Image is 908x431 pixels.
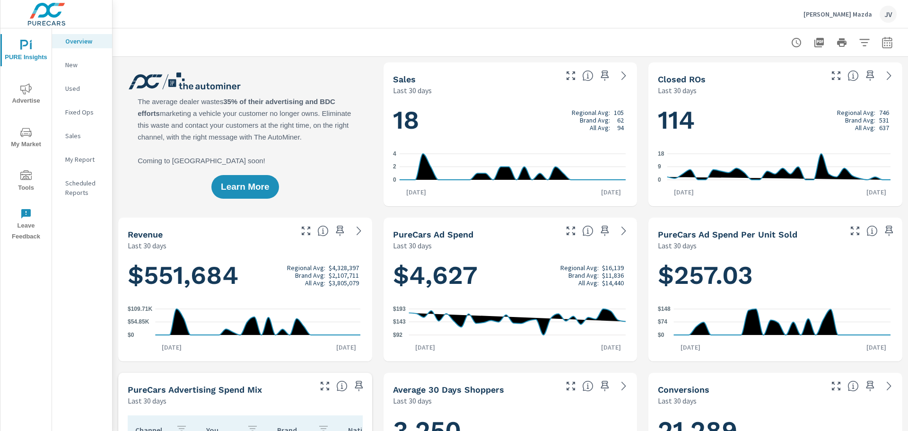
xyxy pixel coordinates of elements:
[393,150,396,157] text: 4
[211,175,279,199] button: Learn More
[3,127,49,150] span: My Market
[616,68,631,83] a: See more details in report
[878,33,897,52] button: Select Date Range
[590,124,610,132] p: All Avg:
[658,229,797,239] h5: PureCars Ad Spend Per Unit Sold
[658,319,667,325] text: $74
[658,259,893,291] h1: $257.03
[658,395,697,406] p: Last 30 days
[52,58,112,72] div: New
[393,176,396,183] text: 0
[298,223,314,238] button: Make Fullscreen
[602,279,624,287] p: $14,440
[863,68,878,83] span: Save this to your personalized report
[65,155,105,164] p: My Report
[295,272,325,279] p: Brand Avg:
[351,378,367,394] span: Save this to your personalized report
[128,319,149,325] text: $54.85K
[572,109,610,116] p: Regional Avg:
[3,40,49,63] span: PURE Insights
[287,264,325,272] p: Regional Avg:
[52,176,112,200] div: Scheduled Reports
[658,150,664,157] text: 18
[602,264,624,272] p: $16,139
[667,187,700,197] p: [DATE]
[128,229,163,239] h5: Revenue
[880,6,897,23] div: JV
[882,378,897,394] a: See more details in report
[568,272,599,279] p: Brand Avg:
[829,378,844,394] button: Make Fullscreen
[810,33,829,52] button: "Export Report to PDF"
[803,10,872,18] p: [PERSON_NAME] Mazda
[658,240,697,251] p: Last 30 days
[837,109,875,116] p: Regional Avg:
[128,385,262,395] h5: PureCars Advertising Spend Mix
[155,343,188,352] p: [DATE]
[560,264,599,272] p: Regional Avg:
[332,223,348,238] span: Save this to your personalized report
[829,68,844,83] button: Make Fullscreen
[221,183,269,191] span: Learn More
[879,116,889,124] p: 531
[52,105,112,119] div: Fixed Ops
[3,170,49,194] span: Tools
[658,332,664,338] text: $0
[351,223,367,238] a: See more details in report
[393,385,504,395] h5: Average 30 Days Shoppers
[582,380,594,392] span: A rolling 30 day total of daily Shoppers on the dealership website, averaged over the selected da...
[563,68,578,83] button: Make Fullscreen
[882,223,897,238] span: Save this to your personalized report
[616,378,631,394] a: See more details in report
[336,380,348,392] span: This table looks at how you compare to the amount of budget you spend per channel as opposed to y...
[879,109,889,116] p: 746
[393,395,432,406] p: Last 30 days
[658,385,709,395] h5: Conversions
[393,104,628,136] h1: 18
[128,395,166,406] p: Last 30 days
[658,85,697,96] p: Last 30 days
[847,380,859,392] span: The number of dealer-specified goals completed by a visitor. [Source: This data is provided by th...
[614,109,624,116] p: 105
[65,60,105,70] p: New
[597,378,612,394] span: Save this to your personalized report
[855,124,875,132] p: All Avg:
[866,225,878,237] span: Average cost of advertising per each vehicle sold at the dealer over the selected date range. The...
[0,28,52,246] div: nav menu
[658,164,661,170] text: 9
[128,259,363,291] h1: $551,684
[393,318,406,325] text: $143
[582,225,594,237] span: Total cost of media for all PureCars channels for the selected dealership group over the selected...
[393,74,416,84] h5: Sales
[329,264,359,272] p: $4,328,397
[317,378,332,394] button: Make Fullscreen
[582,70,594,81] span: Number of vehicles sold by the dealership over the selected date range. [Source: This data is sou...
[329,279,359,287] p: $3,805,079
[658,104,893,136] h1: 114
[65,36,105,46] p: Overview
[128,332,134,338] text: $0
[128,240,166,251] p: Last 30 days
[594,187,628,197] p: [DATE]
[393,240,432,251] p: Last 30 days
[3,208,49,242] span: Leave Feedback
[400,187,433,197] p: [DATE]
[847,70,859,81] span: Number of Repair Orders Closed by the selected dealership group over the selected time range. [So...
[563,223,578,238] button: Make Fullscreen
[597,223,612,238] span: Save this to your personalized report
[52,152,112,167] div: My Report
[393,229,473,239] h5: PureCars Ad Spend
[317,225,329,237] span: Total sales revenue over the selected date range. [Source: This data is sourced from the dealer’s...
[847,223,863,238] button: Make Fullscreen
[409,343,442,352] p: [DATE]
[594,343,628,352] p: [DATE]
[845,116,875,124] p: Brand Avg:
[882,68,897,83] a: See more details in report
[658,176,661,183] text: 0
[330,343,363,352] p: [DATE]
[65,107,105,117] p: Fixed Ops
[393,332,402,338] text: $92
[578,279,599,287] p: All Avg:
[616,223,631,238] a: See more details in report
[3,83,49,106] span: Advertise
